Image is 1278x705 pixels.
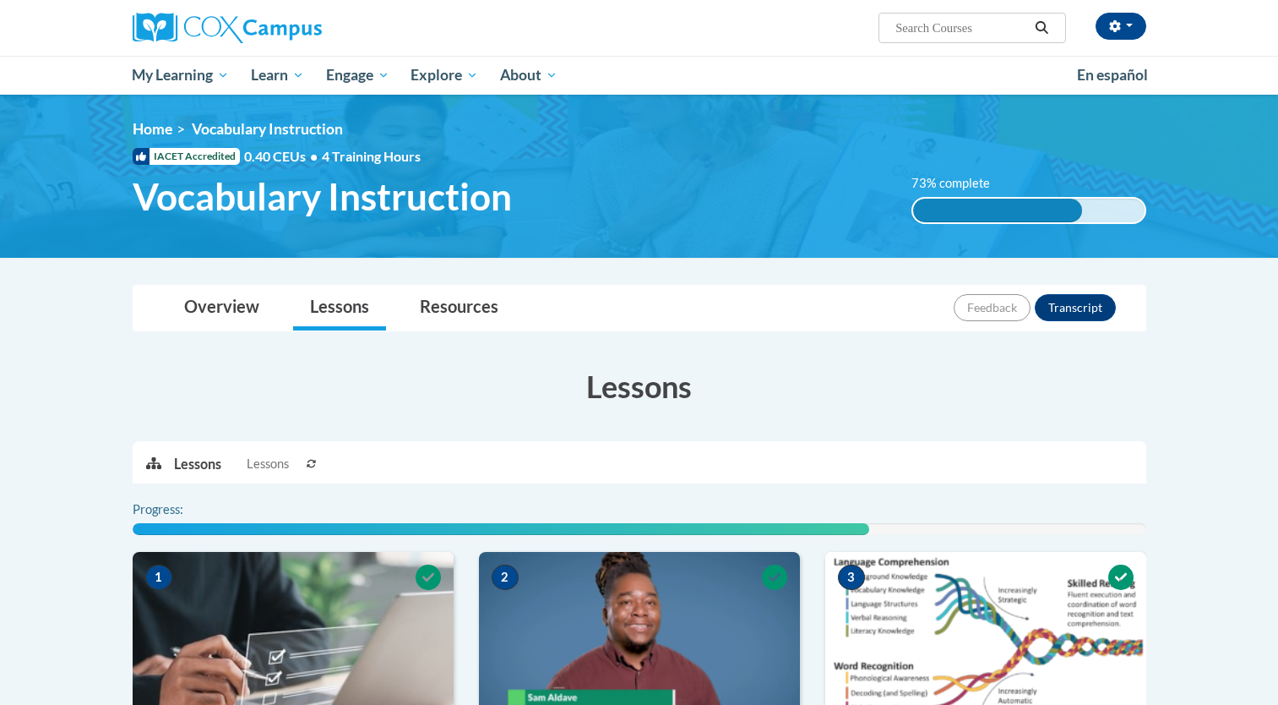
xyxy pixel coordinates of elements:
a: En español [1066,57,1159,93]
span: About [500,65,557,85]
span: IACET Accredited [133,148,240,165]
a: Explore [400,56,489,95]
a: My Learning [122,56,241,95]
label: Progress: [133,500,230,519]
button: Feedback [954,294,1031,321]
span: Learn [251,65,304,85]
div: Main menu [107,56,1172,95]
span: Engage [326,65,389,85]
label: 73% complete [911,174,1009,193]
button: Transcript [1035,294,1116,321]
input: Search Courses [894,18,1029,38]
span: En español [1077,66,1148,84]
span: 4 Training Hours [322,148,421,164]
span: Explore [411,65,478,85]
a: Learn [240,56,315,95]
span: • [310,148,318,164]
span: 0.40 CEUs [244,147,322,166]
span: 2 [492,565,519,590]
a: Lessons [293,286,386,331]
button: Search [1029,18,1054,38]
a: Home [133,120,172,138]
p: Lessons [174,455,221,473]
a: Cox Campus [133,13,454,43]
a: Overview [167,286,276,331]
h3: Lessons [133,365,1146,407]
img: Cox Campus [133,13,322,43]
span: 3 [838,565,865,590]
div: 73% complete [913,199,1082,222]
button: Account Settings [1096,13,1146,40]
a: Engage [315,56,400,95]
span: Lessons [247,455,289,473]
span: Vocabulary Instruction [192,120,343,138]
span: My Learning [132,65,229,85]
span: Vocabulary Instruction [133,174,512,219]
span: 1 [145,565,172,590]
a: Resources [403,286,515,331]
a: About [489,56,568,95]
